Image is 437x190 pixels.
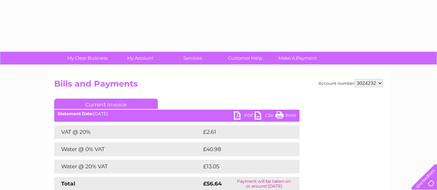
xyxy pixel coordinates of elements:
a: Current Invoice [54,99,158,109]
td: £40.98 [201,142,286,156]
td: Water @ 20% VAT [54,160,201,173]
a: My Clear Business [59,52,116,64]
a: Make A Payment [269,52,326,64]
h2: Bills and Payments [54,79,383,92]
strong: £56.64 [203,180,222,187]
a: CSV [255,111,275,121]
a: Customer Help [217,52,274,64]
td: £13.05 [201,160,285,173]
a: Services [164,52,221,64]
a: My Account [112,52,169,64]
b: Statement Date: [58,111,93,116]
a: Print [275,111,296,121]
td: £2.61 [201,125,283,139]
strong: Total [61,180,75,187]
td: VAT @ 20% [54,125,201,139]
div: [DATE] [54,111,300,116]
a: PDF [234,111,255,121]
div: Account number [319,79,383,87]
td: Water @ 0% VAT [54,142,201,156]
